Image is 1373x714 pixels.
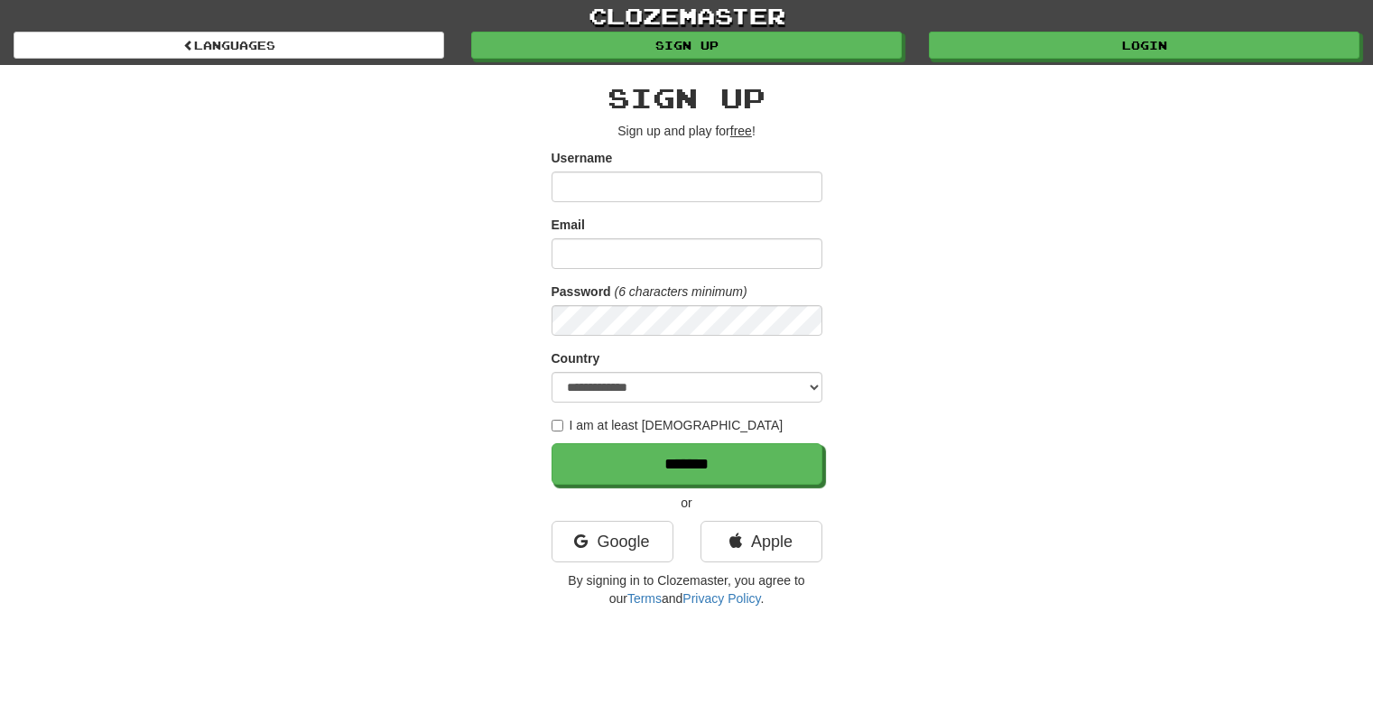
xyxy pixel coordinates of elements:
[929,32,1359,59] a: Login
[552,283,611,301] label: Password
[552,149,613,167] label: Username
[552,571,822,607] p: By signing in to Clozemaster, you agree to our and .
[552,494,822,512] p: or
[615,284,747,299] em: (6 characters minimum)
[552,216,585,234] label: Email
[552,420,563,431] input: I am at least [DEMOGRAPHIC_DATA]
[682,591,760,606] a: Privacy Policy
[552,521,673,562] a: Google
[627,591,662,606] a: Terms
[552,122,822,140] p: Sign up and play for !
[552,83,822,113] h2: Sign up
[471,32,902,59] a: Sign up
[730,124,752,138] u: free
[552,349,600,367] label: Country
[14,32,444,59] a: Languages
[552,416,784,434] label: I am at least [DEMOGRAPHIC_DATA]
[700,521,822,562] a: Apple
